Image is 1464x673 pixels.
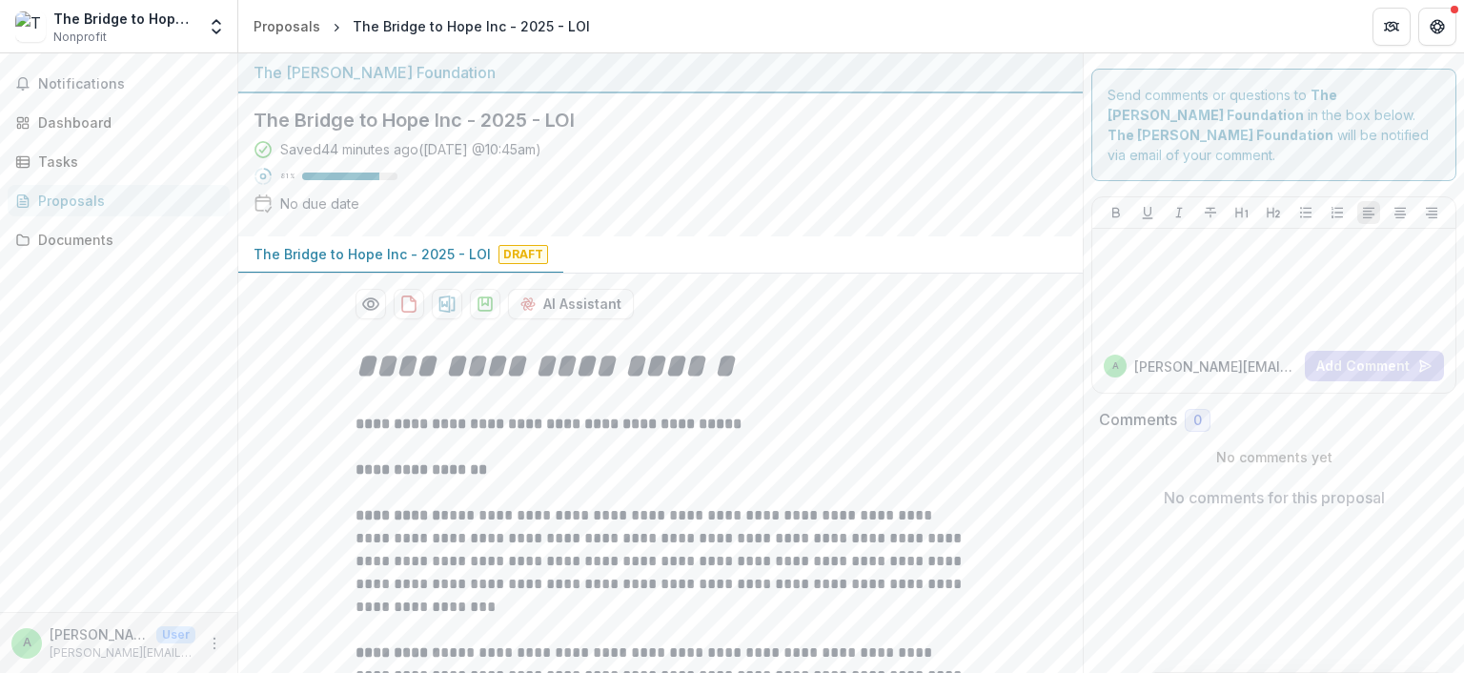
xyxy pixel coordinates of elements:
[1099,447,1449,467] p: No comments yet
[50,644,195,662] p: [PERSON_NAME][EMAIL_ADDRESS][DOMAIN_NAME]
[1357,201,1380,224] button: Align Left
[1136,201,1159,224] button: Underline
[254,16,320,36] div: Proposals
[356,289,386,319] button: Preview 9a72921c-ef4c-4fe2-a877-45f338e46404-0.pdf
[498,245,548,264] span: Draft
[156,626,195,643] p: User
[280,170,295,183] p: 81 %
[8,69,230,99] button: Notifications
[53,29,107,46] span: Nonprofit
[1262,201,1285,224] button: Heading 2
[254,109,1037,132] h2: The Bridge to Hope Inc - 2025 - LOI
[508,289,634,319] button: AI Assistant
[23,637,31,649] div: amysue@b2hope.org
[254,244,491,264] p: The Bridge to Hope Inc - 2025 - LOI
[470,289,500,319] button: download-proposal
[280,139,541,159] div: Saved 44 minutes ago ( [DATE] @ 10:45am )
[8,107,230,138] a: Dashboard
[246,12,598,40] nav: breadcrumb
[1294,201,1317,224] button: Bullet List
[53,9,195,29] div: The Bridge to Hope Inc
[280,194,359,214] div: No due date
[50,624,149,644] p: [PERSON_NAME][EMAIL_ADDRESS][DOMAIN_NAME]
[432,289,462,319] button: download-proposal
[38,230,214,250] div: Documents
[15,11,46,42] img: The Bridge to Hope Inc
[1230,201,1253,224] button: Heading 1
[1168,201,1190,224] button: Italicize
[1326,201,1349,224] button: Ordered List
[8,185,230,216] a: Proposals
[353,16,590,36] div: The Bridge to Hope Inc - 2025 - LOI
[1418,8,1456,46] button: Get Help
[1305,351,1444,381] button: Add Comment
[1199,201,1222,224] button: Strike
[38,191,214,211] div: Proposals
[8,146,230,177] a: Tasks
[1112,361,1119,371] div: amysue@b2hope.org
[8,224,230,255] a: Documents
[1193,413,1202,429] span: 0
[1372,8,1411,46] button: Partners
[203,8,230,46] button: Open entity switcher
[1099,411,1177,429] h2: Comments
[1134,357,1297,377] p: [PERSON_NAME][EMAIL_ADDRESS][DOMAIN_NAME]
[254,61,1067,84] div: The [PERSON_NAME] Foundation
[1164,486,1385,509] p: No comments for this proposal
[1389,201,1412,224] button: Align Center
[1091,69,1456,181] div: Send comments or questions to in the box below. will be notified via email of your comment.
[394,289,424,319] button: download-proposal
[1105,201,1128,224] button: Bold
[246,12,328,40] a: Proposals
[38,112,214,133] div: Dashboard
[1420,201,1443,224] button: Align Right
[1108,127,1333,143] strong: The [PERSON_NAME] Foundation
[38,76,222,92] span: Notifications
[203,632,226,655] button: More
[38,152,214,172] div: Tasks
